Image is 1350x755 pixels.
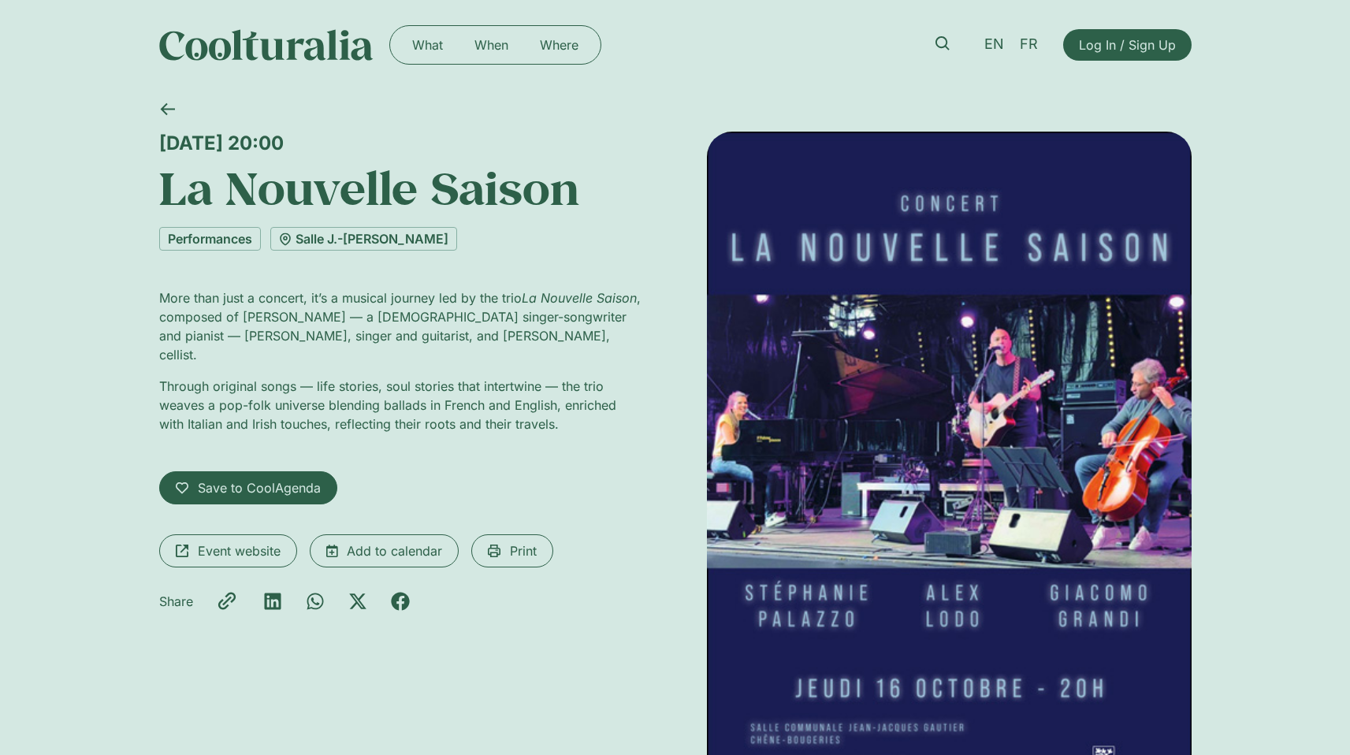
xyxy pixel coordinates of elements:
a: What [396,32,459,58]
span: EN [984,36,1004,53]
div: Share on linkedin [263,592,282,611]
span: FR [1020,36,1038,53]
span: Log In / Sign Up [1079,35,1176,54]
div: [DATE] 20:00 [159,132,644,154]
a: When [459,32,524,58]
p: More than just a concert, it’s a musical journey led by the trio , composed of [PERSON_NAME] — a ... [159,288,644,364]
a: Salle J.-[PERSON_NAME] [270,227,457,251]
a: Log In / Sign Up [1063,29,1192,61]
span: Print [510,541,537,560]
a: Save to CoolAgenda [159,471,337,504]
a: Print [471,534,553,567]
a: Event website [159,534,297,567]
a: Where [524,32,594,58]
div: Share on facebook [391,592,410,611]
a: Performances [159,227,261,251]
div: Share on x-twitter [348,592,367,611]
div: Share on whatsapp [306,592,325,611]
span: Add to calendar [347,541,442,560]
a: EN [976,33,1012,56]
nav: Menu [396,32,594,58]
span: Event website [198,541,281,560]
a: Add to calendar [310,534,459,567]
p: Share [159,592,193,611]
em: La Nouvelle Saison [522,290,637,306]
span: Save to CoolAgenda [198,478,321,497]
h1: La Nouvelle Saison [159,161,644,214]
p: Through original songs — life stories, soul stories that intertwine — the trio weaves a pop-folk ... [159,377,644,433]
a: FR [1012,33,1046,56]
